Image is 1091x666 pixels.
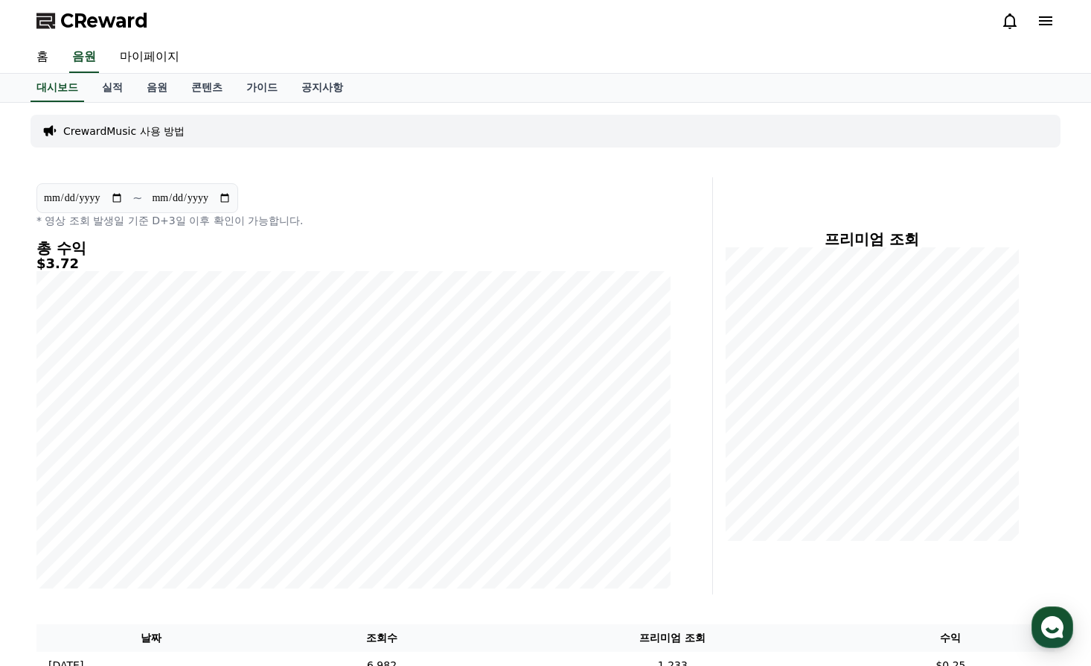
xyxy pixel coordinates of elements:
a: 홈 [25,42,60,73]
h4: 총 수익 [36,240,671,256]
h4: 프리미엄 조회 [725,231,1019,247]
th: 날짜 [36,624,265,652]
a: 음원 [69,42,99,73]
a: 대시보드 [31,74,84,102]
h5: $3.72 [36,256,671,271]
th: 수익 [847,624,1055,652]
th: 프리미엄 조회 [499,624,847,652]
a: CReward [36,9,148,33]
a: 실적 [90,74,135,102]
th: 조회수 [265,624,499,652]
p: * 영상 조회 발생일 기준 D+3일 이후 확인이 가능합니다. [36,213,671,228]
a: CrewardMusic 사용 방법 [63,124,185,139]
span: CReward [60,9,148,33]
a: 콘텐츠 [179,74,234,102]
a: 마이페이지 [108,42,191,73]
p: ~ [132,189,142,207]
a: 음원 [135,74,179,102]
a: 공지사항 [289,74,355,102]
a: 가이드 [234,74,289,102]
